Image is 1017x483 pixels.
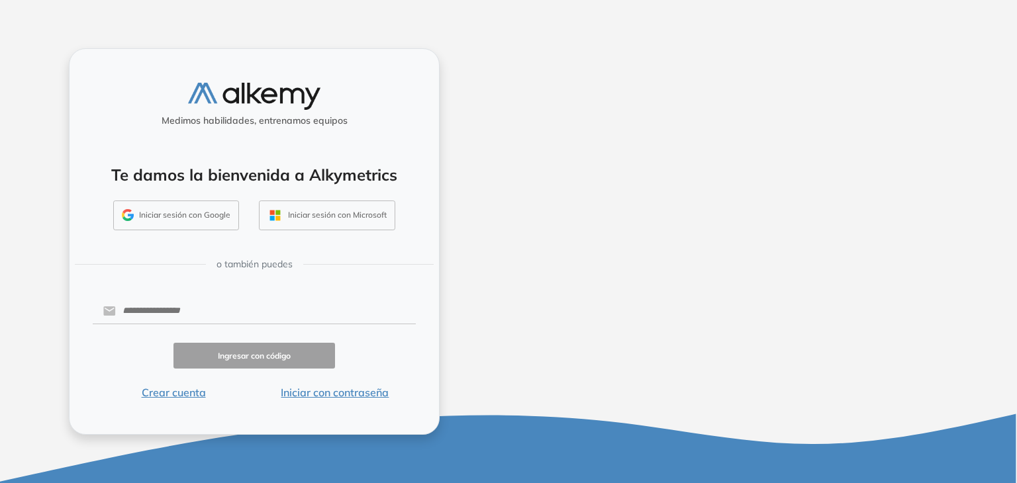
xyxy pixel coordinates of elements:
button: Ingresar con código [173,343,335,369]
iframe: Chat Widget [951,419,1017,483]
h4: Te damos la bienvenida a Alkymetrics [87,165,422,185]
span: o también puedes [217,257,293,271]
img: GMAIL_ICON [122,209,134,221]
img: logo-alkemy [188,83,320,110]
button: Iniciar sesión con Microsoft [259,200,395,231]
button: Iniciar con contraseña [254,384,416,400]
button: Crear cuenta [93,384,254,400]
h5: Medimos habilidades, entrenamos equipos [75,115,434,126]
button: Iniciar sesión con Google [113,200,239,231]
img: OUTLOOK_ICON [267,208,283,223]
